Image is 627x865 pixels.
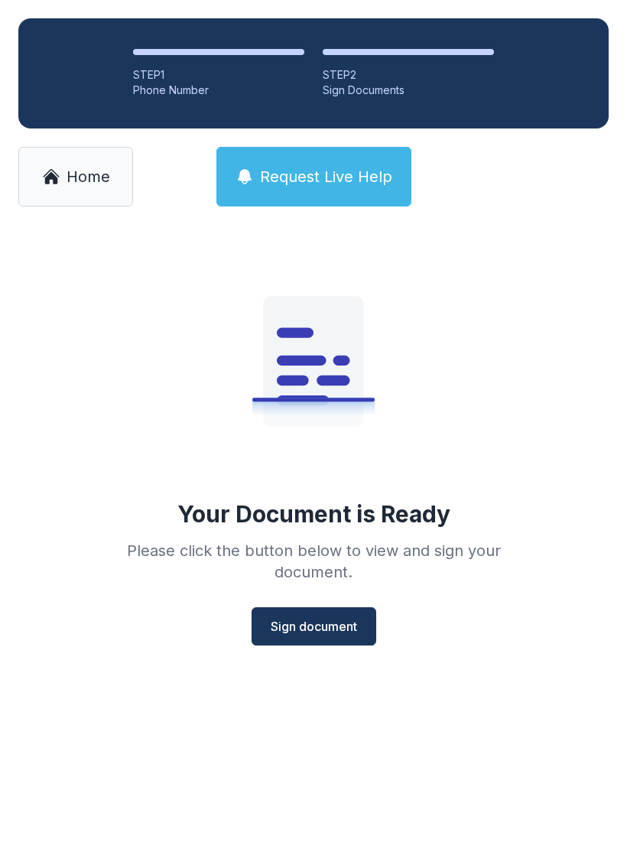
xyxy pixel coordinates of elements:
[133,67,304,83] div: STEP 1
[271,617,357,636] span: Sign document
[323,83,494,98] div: Sign Documents
[67,166,110,187] span: Home
[177,500,450,528] div: Your Document is Ready
[93,540,534,583] div: Please click the button below to view and sign your document.
[133,83,304,98] div: Phone Number
[260,166,392,187] span: Request Live Help
[323,67,494,83] div: STEP 2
